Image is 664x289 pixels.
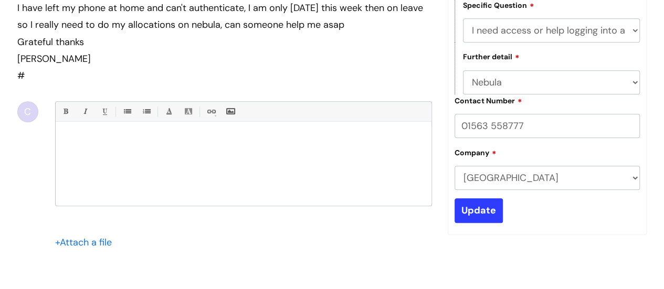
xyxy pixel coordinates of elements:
[59,105,72,118] a: Bold (Ctrl-B)
[455,95,522,105] label: Contact Number
[55,234,118,251] div: Attach a file
[17,50,432,67] div: [PERSON_NAME]
[17,34,432,50] div: Grateful thanks
[463,51,520,61] label: Further detail
[224,105,237,118] a: Insert Image...
[455,198,503,222] input: Update
[98,105,111,118] a: Underline(Ctrl-U)
[17,101,38,122] div: C
[204,105,217,118] a: Link
[182,105,195,118] a: Back Color
[78,105,91,118] a: Italic (Ctrl-I)
[162,105,175,118] a: Font Color
[140,105,153,118] a: 1. Ordered List (Ctrl-Shift-8)
[455,147,497,157] label: Company
[120,105,133,118] a: • Unordered List (Ctrl-Shift-7)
